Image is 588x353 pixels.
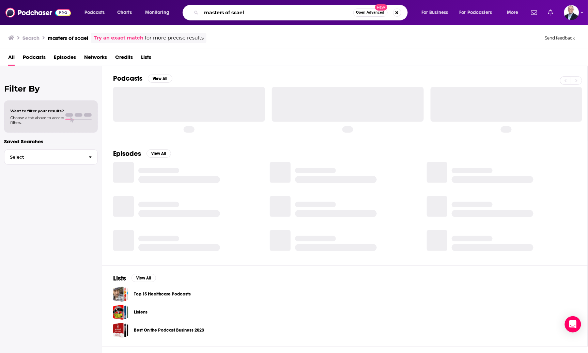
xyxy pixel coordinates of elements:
button: Select [4,149,98,165]
h2: Podcasts [113,74,142,83]
h2: Lists [113,274,126,283]
h3: Search [22,35,40,41]
button: View All [148,75,172,83]
span: Monitoring [145,8,169,17]
img: Podchaser - Follow, Share and Rate Podcasts [5,6,71,19]
a: PodcastsView All [113,74,172,83]
img: User Profile [564,5,579,20]
span: Choose a tab above to access filters. [10,115,64,125]
span: Select [4,155,83,159]
button: Open AdvancedNew [353,9,388,17]
a: Best On the Podcast Business 2023 [134,326,204,334]
a: Episodes [54,52,76,66]
span: for more precise results [145,34,204,42]
button: open menu [455,7,502,18]
a: Networks [84,52,107,66]
a: Try an exact match [94,34,143,42]
span: More [507,8,519,17]
h2: Filter By [4,84,98,94]
a: All [8,52,15,66]
button: View All [131,274,156,282]
a: Charts [113,7,136,18]
a: Show notifications dropdown [545,7,556,18]
h2: Episodes [113,149,141,158]
button: open menu [80,7,113,18]
button: View All [146,149,171,158]
span: For Podcasters [460,8,492,17]
button: Send feedback [543,35,577,41]
h3: masters of scael [48,35,88,41]
p: Saved Searches [4,138,98,145]
button: open menu [502,7,527,18]
div: Open Intercom Messenger [565,316,581,333]
span: Open Advanced [356,11,385,14]
button: Show profile menu [564,5,579,20]
a: Listens [134,308,148,316]
span: Want to filter your results? [10,109,64,113]
a: EpisodesView All [113,149,171,158]
span: Podcasts [84,8,105,17]
div: Search podcasts, credits, & more... [189,5,414,20]
button: open menu [140,7,178,18]
a: Show notifications dropdown [528,7,540,18]
a: Top 15 Healthcare Podcasts [134,290,191,298]
a: Podcasts [23,52,46,66]
a: Credits [115,52,133,66]
a: Best On the Podcast Business 2023 [113,323,128,338]
span: Logged in as dale.legaspi [564,5,579,20]
span: New [375,4,387,11]
button: open menu [417,7,457,18]
a: Top 15 Healthcare Podcasts [113,287,128,302]
a: Listens [113,305,128,320]
span: For Business [421,8,448,17]
input: Search podcasts, credits, & more... [201,7,353,18]
span: Charts [117,8,132,17]
a: Lists [141,52,151,66]
a: ListsView All [113,274,156,283]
